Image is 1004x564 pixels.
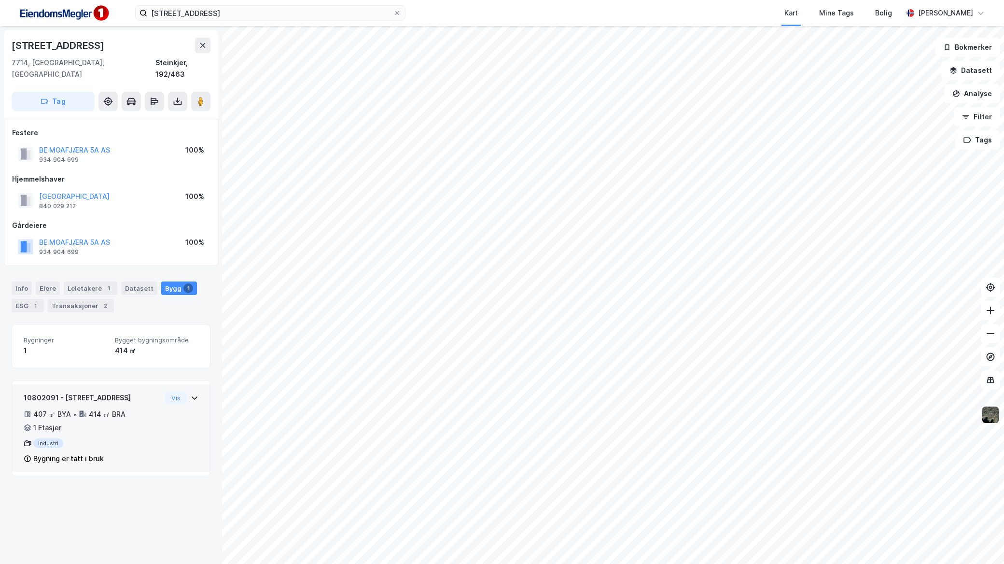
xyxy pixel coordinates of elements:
button: Tag [12,92,95,111]
button: Datasett [941,61,1000,80]
button: Tags [955,130,1000,150]
div: Kart [784,7,798,19]
input: Søk på adresse, matrikkel, gårdeiere, leietakere eller personer [147,6,393,20]
div: 934 904 699 [39,248,79,256]
img: F4PB6Px+NJ5v8B7XTbfpPpyloAAAAASUVORK5CYII= [15,2,112,24]
div: ESG [12,299,44,312]
button: Filter [954,107,1000,127]
div: Transaksjoner [48,299,114,312]
div: • [73,410,77,418]
div: 100% [185,191,204,202]
button: Bokmerker [935,38,1000,57]
div: 2 [100,301,110,310]
div: 100% [185,144,204,156]
span: Bygninger [24,336,107,344]
div: 1 Etasjer [33,422,61,434]
div: Datasett [121,282,157,295]
button: Analyse [944,84,1000,103]
div: 7714, [GEOGRAPHIC_DATA], [GEOGRAPHIC_DATA] [12,57,155,80]
div: Info [12,282,32,295]
div: Bolig [875,7,892,19]
div: Eiere [36,282,60,295]
div: Bygning er tatt i bruk [33,453,104,465]
div: 1 [30,301,40,310]
div: Steinkjer, 192/463 [155,57,210,80]
div: 414 ㎡ [115,345,198,356]
div: Kontrollprogram for chat [956,518,1004,564]
div: Gårdeiere [12,220,210,231]
div: Bygg [161,282,197,295]
img: 9k= [981,406,1000,424]
div: Mine Tags [819,7,854,19]
div: [PERSON_NAME] [918,7,973,19]
div: 10802091 - [STREET_ADDRESS] [24,392,161,404]
span: Bygget bygningsområde [115,336,198,344]
div: Festere [12,127,210,139]
div: 934 904 699 [39,156,79,164]
div: [STREET_ADDRESS] [12,38,106,53]
div: 840 029 212 [39,202,76,210]
div: 407 ㎡ BYA [33,409,71,420]
button: Vis [165,392,187,404]
div: Leietakere [64,282,117,295]
div: 414 ㎡ BRA [89,409,125,420]
div: 1 [24,345,107,356]
div: Hjemmelshaver [12,173,210,185]
div: 1 [183,283,193,293]
div: 100% [185,237,204,248]
div: 1 [104,283,113,293]
iframe: Chat Widget [956,518,1004,564]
